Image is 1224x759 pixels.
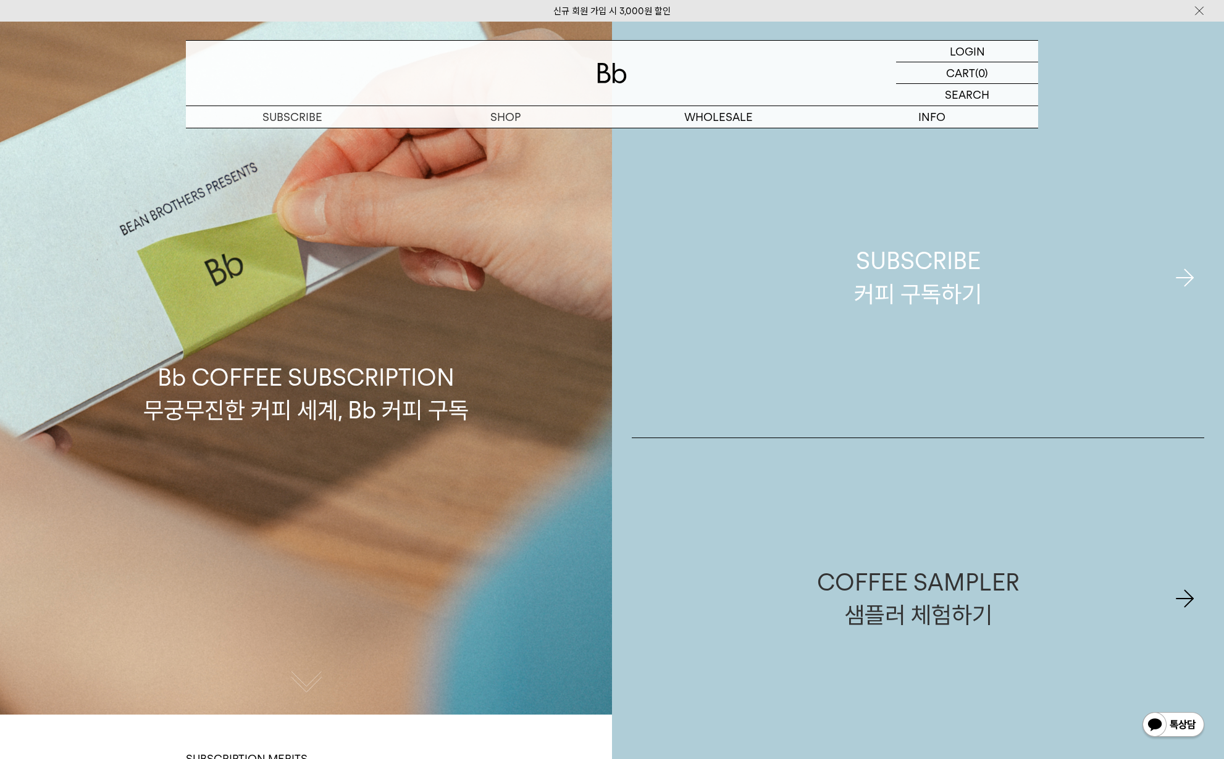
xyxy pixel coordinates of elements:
a: CART (0) [896,62,1038,84]
a: SHOP [399,106,612,128]
img: 카카오톡 채널 1:1 채팅 버튼 [1141,711,1205,740]
p: LOGIN [950,41,985,62]
p: SEARCH [945,84,989,106]
a: COFFEE SAMPLER샘플러 체험하기 [632,438,1204,759]
div: SUBSCRIBE 커피 구독하기 [854,244,982,310]
a: LOGIN [896,41,1038,62]
p: (0) [975,62,988,83]
p: CART [946,62,975,83]
img: 로고 [597,63,627,83]
a: 신규 회원 가입 시 3,000원 할인 [553,6,671,17]
p: INFO [825,106,1038,128]
a: SUBSCRIBE커피 구독하기 [632,117,1204,438]
p: Bb COFFEE SUBSCRIPTION 무궁무진한 커피 세계, Bb 커피 구독 [143,244,469,426]
p: WHOLESALE [612,106,825,128]
div: COFFEE SAMPLER 샘플러 체험하기 [817,566,1020,631]
a: SUBSCRIBE [186,106,399,128]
